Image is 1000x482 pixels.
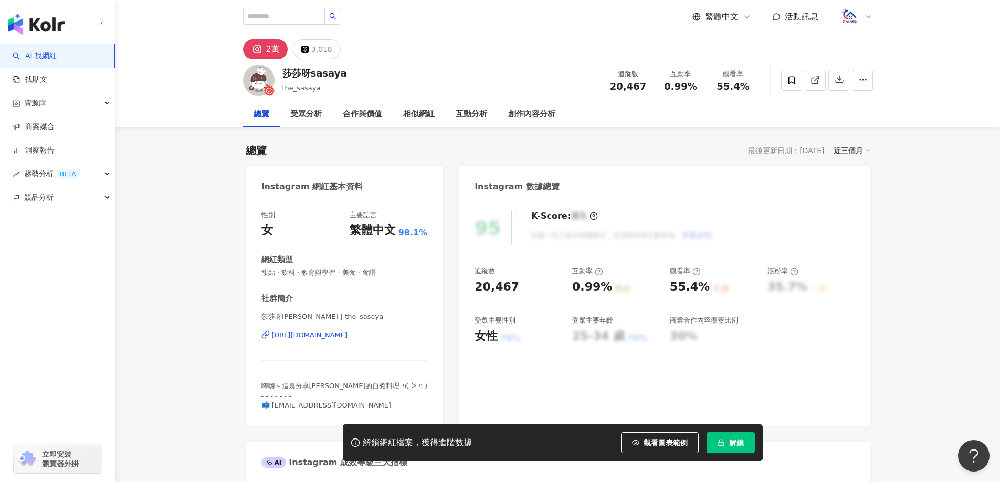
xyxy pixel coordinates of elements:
[610,81,646,92] span: 20,467
[13,51,57,61] a: searchAI 找網紅
[608,69,648,79] div: 追蹤數
[661,69,701,79] div: 互動率
[718,439,725,446] span: lock
[343,108,382,121] div: 合作與價值
[456,108,487,121] div: 互動分析
[13,145,55,156] a: 洞察報告
[56,169,80,179] div: BETA
[717,81,749,92] span: 55.4%
[261,293,293,304] div: 社群簡介
[24,162,80,186] span: 趨勢分析
[14,445,102,473] a: chrome extension立即安裝 瀏覽器外掛
[475,266,495,276] div: 追蹤數
[572,316,613,325] div: 受眾主要年齡
[664,81,697,92] span: 0.99%
[621,432,699,453] button: 觀看圖表範例
[748,146,824,155] div: 最後更新日期：[DATE]
[261,268,428,277] span: 甜點 · 飲料 · 教育與學習 · 美食 · 食譜
[707,432,755,453] button: 解鎖
[729,438,744,447] span: 解鎖
[17,451,37,467] img: chrome extension
[254,108,269,121] div: 總覽
[572,279,612,295] div: 0.99%
[403,108,435,121] div: 相似網紅
[785,12,818,22] span: 活動訊息
[24,91,46,115] span: 資源庫
[398,227,428,239] span: 98.1%
[475,328,498,345] div: 女性
[670,266,701,276] div: 觀看率
[261,181,363,192] div: Instagram 網紅基本資料
[243,39,288,59] button: 2萬
[350,222,396,239] div: 繁體中文
[8,14,65,35] img: logo
[475,279,519,295] div: 20,467
[42,449,79,468] span: 立即安裝 瀏覽器外掛
[508,108,555,121] div: 創作內容分析
[572,266,603,276] div: 互動率
[705,11,739,23] span: 繁體中文
[261,210,275,220] div: 性別
[13,170,20,178] span: rise
[24,186,54,209] span: 競品分析
[350,210,377,220] div: 主要語言
[644,438,688,447] span: 觀看圖表範例
[266,42,280,57] div: 2萬
[261,330,428,340] a: [URL][DOMAIN_NAME]
[261,457,407,468] div: Instagram 成效等級三大指標
[531,210,598,222] div: K-Score :
[261,457,287,468] div: AI
[713,69,753,79] div: 觀看率
[475,316,515,325] div: 受眾主要性別
[670,316,738,325] div: 商業合作內容覆蓋比例
[261,382,428,409] span: 嗨嗨～這裏分享[PERSON_NAME]的自煮料理 ก( ᐖ ‪ก ) - - - - - - - 📫 [EMAIL_ADDRESS][DOMAIN_NAME]
[246,143,267,158] div: 總覽
[670,279,710,295] div: 55.4%
[475,181,560,192] div: Instagram 數據總覽
[243,65,275,96] img: KOL Avatar
[261,222,273,239] div: 女
[272,330,348,340] div: [URL][DOMAIN_NAME]
[282,84,321,92] span: the_sasaya
[767,266,798,276] div: 漲粉率
[261,312,428,322] span: 莎莎呀[PERSON_NAME] | the_sasaya
[13,122,55,132] a: 商案媒合
[13,74,47,85] a: 找貼文
[840,7,860,27] img: logo.png
[282,67,347,80] div: 莎莎呀sasaya
[293,39,341,59] button: 3,018
[311,42,332,57] div: 3,018
[329,13,336,20] span: search
[834,144,870,157] div: 近三個月
[261,254,293,265] div: 網紅類型
[290,108,322,121] div: 受眾分析
[363,437,472,448] div: 解鎖網紅檔案，獲得進階數據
